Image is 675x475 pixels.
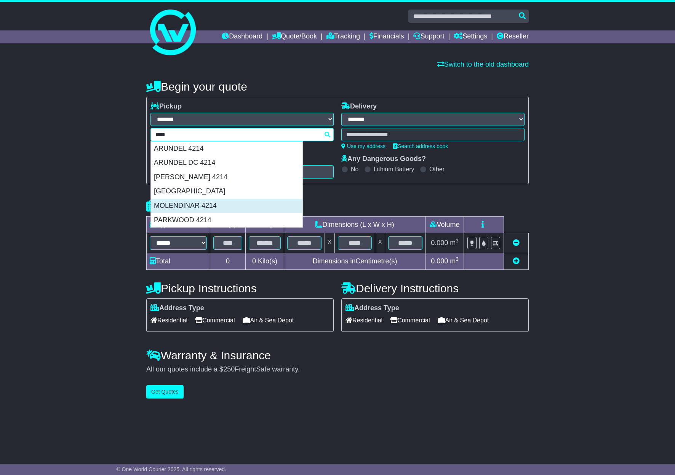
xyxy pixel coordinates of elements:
div: MOLENDINAR 4214 [151,199,302,213]
a: Financials [369,30,404,43]
a: Search address book [393,143,448,149]
a: Add new item [513,257,520,265]
span: Commercial [195,314,235,326]
label: Lithium Battery [374,166,414,173]
span: Air & Sea Depot [438,314,489,326]
label: Address Type [345,304,399,312]
span: 0 [252,257,256,265]
td: Dimensions (L x W x H) [284,217,425,233]
button: Get Quotes [146,385,184,398]
a: Use my address [341,143,385,149]
td: Type [147,217,210,233]
td: x [375,233,385,253]
td: Dimensions in Centimetre(s) [284,253,425,270]
td: Volume [425,217,464,233]
td: 0 [210,253,246,270]
a: Settings [454,30,487,43]
span: Residential [150,314,187,326]
span: m [450,239,459,247]
span: 250 [223,365,235,373]
a: Remove this item [513,239,520,247]
div: [GEOGRAPHIC_DATA] [151,184,302,199]
label: No [351,166,358,173]
label: Any Dangerous Goods? [341,155,426,163]
typeahead: Please provide city [150,128,334,141]
label: Delivery [341,102,377,111]
h4: Warranty & Insurance [146,349,529,362]
td: Kilo(s) [246,253,284,270]
h4: Pickup Instructions [146,282,334,295]
span: © One World Courier 2025. All rights reserved. [116,466,226,472]
a: Tracking [326,30,360,43]
h4: Package details | [146,200,242,212]
span: m [450,257,459,265]
span: Commercial [390,314,430,326]
a: Support [413,30,444,43]
a: Reseller [497,30,529,43]
sup: 3 [456,238,459,244]
a: Quote/Book [272,30,317,43]
div: [PERSON_NAME] 4214 [151,170,302,185]
a: Dashboard [222,30,262,43]
label: Pickup [150,102,182,111]
span: 0.000 [431,257,448,265]
div: ARUNDEL 4214 [151,142,302,156]
label: Address Type [150,304,204,312]
span: Air & Sea Depot [243,314,294,326]
h4: Delivery Instructions [341,282,529,295]
div: PARKWOOD 4214 [151,213,302,228]
span: 0.000 [431,239,448,247]
span: Residential [345,314,382,326]
td: x [325,233,334,253]
td: Total [147,253,210,270]
sup: 3 [456,256,459,262]
div: ARUNDEL DC 4214 [151,156,302,170]
div: All our quotes include a $ FreightSafe warranty. [146,365,529,374]
h4: Begin your quote [146,80,529,93]
label: Other [429,166,445,173]
a: Switch to the old dashboard [437,61,529,68]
